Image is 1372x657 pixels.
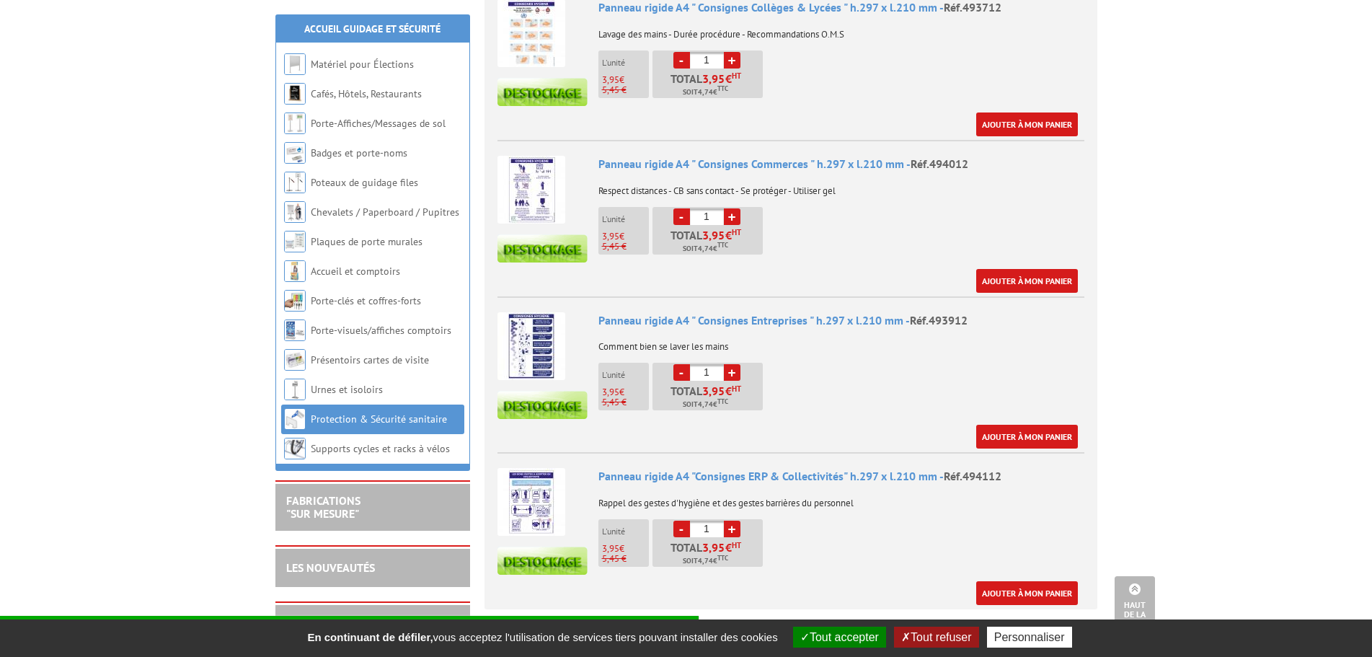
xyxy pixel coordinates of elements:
span: 4,74 [698,399,713,410]
p: Total [656,73,763,98]
p: L'unité [602,58,649,68]
span: 3,95 [602,386,619,398]
a: Porte-clés et coffres-forts [311,294,421,307]
p: 5,45 € [602,554,649,564]
a: Plaques de porte murales [311,235,422,248]
a: Présentoirs cartes de visite [311,353,429,366]
button: Personnaliser (fenêtre modale) [987,627,1072,648]
span: 3,95 [602,230,619,242]
a: + [724,364,740,381]
img: Plaques de porte murales [284,231,306,252]
p: Rappel des gestes d'hygiène et des gestes barrières du personnel [598,488,1084,508]
a: - [673,208,690,225]
sup: HT [732,540,741,550]
p: Respect distances - CB sans contact - Se protéger - Utiliser gel [598,176,1084,196]
span: vous acceptez l'utilisation de services tiers pouvant installer des cookies [300,631,784,643]
img: Porte-clés et coffres-forts [284,290,306,312]
img: Protection & Sécurité sanitaire [284,408,306,430]
img: Cafés, Hôtels, Restaurants [284,83,306,105]
sup: TTC [717,554,728,562]
a: Porte-visuels/affiches comptoirs [311,324,451,337]
strong: En continuant de défiler, [307,631,433,643]
span: 4,74 [698,555,713,567]
span: Soit € [683,555,728,567]
span: Réf.493912 [910,313,968,327]
img: Porte-Affiches/Messages de sol [284,113,306,134]
span: Réf.494012 [911,156,968,171]
p: € [602,387,649,397]
a: Matériel pour Élections [311,58,414,71]
img: Supports cycles et racks à vélos [284,438,306,459]
p: 5,45 € [602,397,649,407]
a: - [673,364,690,381]
span: € [725,229,732,241]
span: € [725,385,732,397]
a: FABRICATIONS"Sur Mesure" [286,493,360,521]
p: Total [656,385,763,410]
img: Urnes et isoloirs [284,379,306,400]
a: Haut de la page [1115,576,1155,635]
a: Protection & Sécurité sanitaire [311,413,447,425]
a: Chevalets / Paperboard / Pupitres [311,206,459,219]
p: Total [656,542,763,567]
p: Lavage des mains - Durée procédure - Recommandations O.M.S [598,19,1084,40]
span: Réf.494112 [944,469,1001,483]
img: Matériel pour Élections [284,53,306,75]
span: 3,95 [702,73,725,84]
p: Total [656,229,763,255]
sup: HT [732,71,741,81]
div: Panneau rigide A4 " Consignes Entreprises " h.297 x l.210 mm - [598,312,1084,329]
p: € [602,75,649,85]
a: Porte-Affiches/Messages de sol [311,117,446,130]
a: LES NOUVEAUTÉS [286,560,375,575]
sup: TTC [717,241,728,249]
img: destockage [497,234,588,263]
span: 4,74 [698,243,713,255]
sup: TTC [717,84,728,92]
span: Soit € [683,87,728,98]
p: L'unité [602,214,649,224]
p: € [602,232,649,242]
a: Supports cycles et racks à vélos [311,442,450,455]
p: 5,45 € [602,85,649,95]
img: Badges et porte-noms [284,142,306,164]
img: destockage [497,391,588,419]
img: Chevalets / Paperboard / Pupitres [284,201,306,223]
span: 3,95 [602,542,619,555]
p: L'unité [602,526,649,537]
sup: HT [732,384,741,394]
span: Soit € [683,243,728,255]
span: 3,95 [702,542,725,553]
a: Urnes et isoloirs [311,383,383,396]
span: € [725,542,732,553]
img: destockage [497,547,588,575]
span: Soit € [683,399,728,410]
span: 4,74 [698,87,713,98]
p: € [602,544,649,554]
a: + [724,52,740,69]
a: Accueil Guidage et Sécurité [304,22,441,35]
a: Ajouter à mon panier [976,269,1078,293]
img: destockage [497,78,588,106]
sup: TTC [717,397,728,405]
div: Panneau rigide A4 "Consignes ERP & Collectivités" h.297 x l.210 mm - [598,468,1084,485]
img: Porte-visuels/affiches comptoirs [284,319,306,341]
a: Ajouter à mon panier [976,113,1078,136]
a: Poteaux de guidage files [311,176,418,189]
span: 3,95 [702,229,725,241]
img: Panneau rigide A4 [497,312,565,380]
img: Panneau rigide A4 [497,468,565,536]
button: Tout accepter [793,627,886,648]
span: 3,95 [702,385,725,397]
a: Ajouter à mon panier [976,425,1078,449]
div: Panneau rigide A4 " Consignes Commerces " h.297 x l.210 mm - [598,156,1084,172]
a: + [724,521,740,537]
span: € [725,73,732,84]
a: + [724,208,740,225]
a: Accueil et comptoirs [311,265,400,278]
a: Ajouter à mon panier [976,581,1078,605]
img: Poteaux de guidage files [284,172,306,193]
a: Badges et porte-noms [311,146,407,159]
img: Panneau rigide A4 [497,156,565,224]
span: 3,95 [602,74,619,86]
